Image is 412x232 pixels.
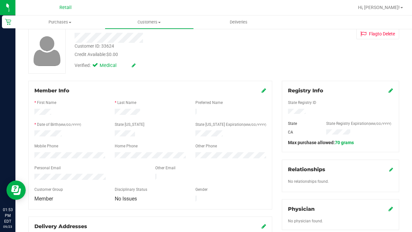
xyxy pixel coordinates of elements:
[326,121,391,126] label: State Registry Expiration
[59,5,72,10] span: Retail
[105,19,194,25] span: Customers
[37,100,56,106] label: First Name
[75,62,136,69] div: Verified:
[15,15,105,29] a: Purchases
[105,15,194,29] a: Customers
[37,122,81,127] label: Date of Birth
[115,196,137,202] span: No Issues
[15,19,105,25] span: Purchases
[195,100,223,106] label: Preferred Name
[34,88,69,94] span: Member Info
[34,223,87,229] span: Delivery Addresses
[115,187,147,192] label: Disciplinary Status
[335,140,354,145] span: 70 grams
[194,15,283,29] a: Deliveries
[3,224,13,229] p: 09/23
[288,179,329,184] label: No relationships found.
[288,166,325,172] span: Relationships
[115,143,138,149] label: Home Phone
[283,121,321,126] div: State
[34,165,61,171] label: Personal Email
[288,206,315,212] span: Physician
[30,34,64,68] img: user-icon.png
[283,129,321,135] div: CA
[195,187,208,192] label: Gender
[58,123,81,126] span: (MM/DD/YYYY)
[288,88,323,94] span: Registry Info
[75,43,114,50] div: Customer ID: 33624
[288,140,354,145] span: Max purchase allowed:
[6,181,26,200] iframe: Resource center
[34,143,58,149] label: Mobile Phone
[288,219,323,223] span: No physician found.
[106,52,118,57] span: $0.00
[34,187,63,192] label: Customer Group
[195,122,266,127] label: State [US_STATE] Expiration
[358,5,400,10] span: Hi, [PERSON_NAME]!
[115,122,144,127] label: State [US_STATE]
[34,196,53,202] span: Member
[244,123,266,126] span: (MM/DD/YYYY)
[100,62,125,69] span: Medical
[221,19,256,25] span: Deliveries
[288,100,316,106] label: State Registry ID
[356,28,399,39] button: Flagto Delete
[369,122,391,125] span: (MM/DD/YYYY)
[5,19,11,25] inline-svg: Retail
[155,165,175,171] label: Other Email
[117,100,136,106] label: Last Name
[75,51,255,58] div: Credit Available:
[3,207,13,224] p: 01:53 PM EDT
[195,143,217,149] label: Other Phone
